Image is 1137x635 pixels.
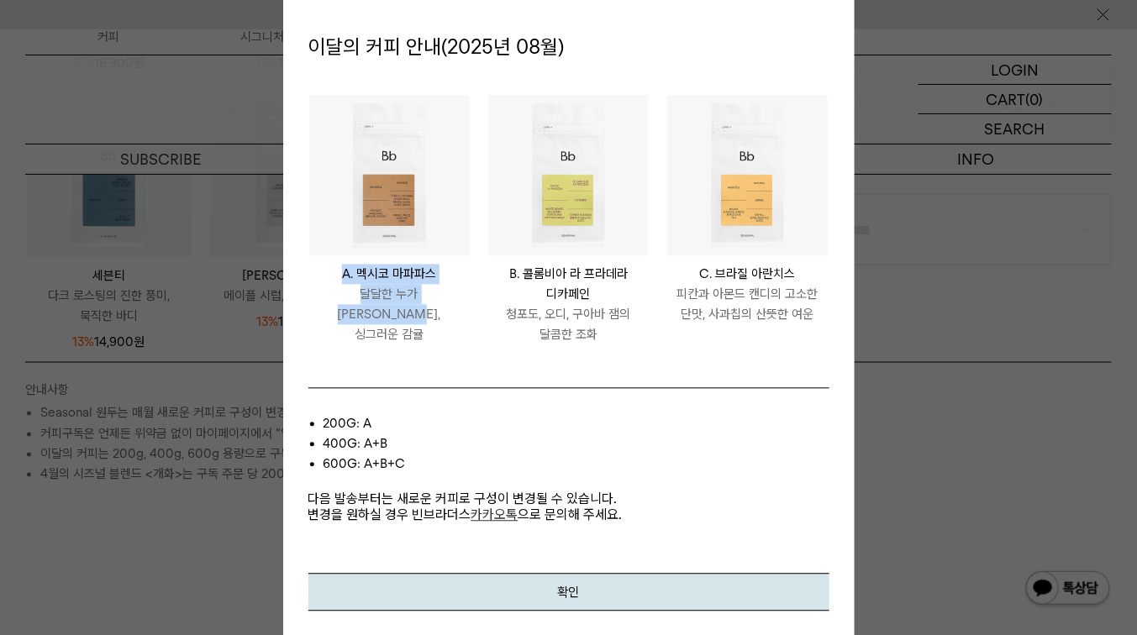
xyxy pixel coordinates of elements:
[308,24,829,70] p: 이달의 커피 안내(2025년 08월)
[488,95,649,255] img: #285
[667,95,828,255] img: #285
[471,506,518,522] a: 카카오톡
[324,454,829,474] li: 600g: A+B+C
[309,95,470,255] img: #285
[309,284,470,344] p: 달달한 누가 [PERSON_NAME], 싱그러운 감귤
[324,413,829,433] li: 200g: A
[667,264,828,284] p: C. 브라질 아란치스
[324,433,829,454] li: 400g: A+B
[309,264,470,284] p: A. 멕시코 마파파스
[667,284,828,324] p: 피칸과 아몬드 캔디의 고소한 단맛, 사과칩의 산뜻한 여운
[488,264,649,304] p: B. 콜롬비아 라 프라데라 디카페인
[488,304,649,344] p: 청포도, 오디, 구아바 잼의 달콤한 조화
[308,573,829,611] button: 확인
[308,474,829,522] p: 다음 발송부터는 새로운 커피로 구성이 변경될 수 있습니다. 변경을 원하실 경우 빈브라더스 으로 문의해 주세요.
